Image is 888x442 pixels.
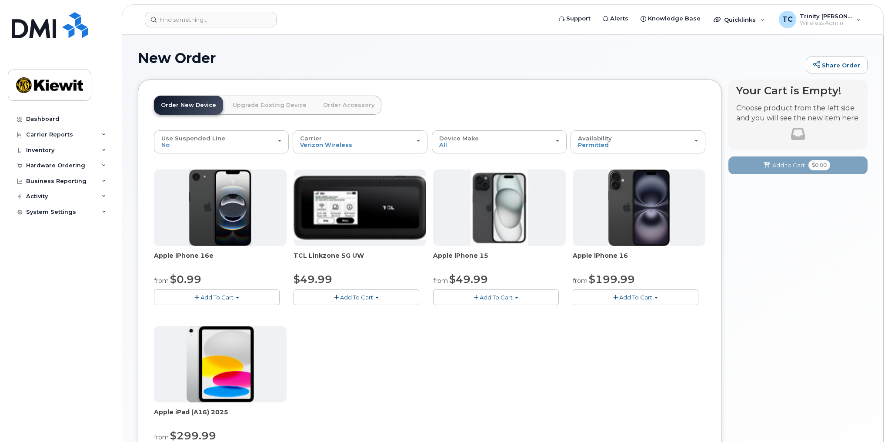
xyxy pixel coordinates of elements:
img: linkzone5g.png [294,176,426,240]
span: $49.99 [294,273,332,286]
img: ipad_11.png [187,326,254,402]
span: Use Suspended Line [161,135,225,142]
small: from [154,433,169,441]
span: $0.00 [808,160,830,170]
div: Apple iPhone 15 [433,251,566,269]
div: TCL Linkzone 5G UW [294,251,426,269]
span: Add To Cart [480,294,513,301]
span: $199.99 [589,273,635,286]
a: Order Accessory [316,96,381,115]
div: Apple iPhone 16e [154,251,287,269]
button: Carrier Verizon Wireless [293,130,427,153]
a: Upgrade Existing Device [226,96,314,115]
h4: Your Cart is Empty! [736,85,860,96]
span: All [439,141,447,148]
button: Availability Permitted [571,130,705,153]
span: Add to Cart [772,161,805,169]
iframe: Messenger Launcher [850,404,881,435]
span: Device Make [439,135,479,142]
button: Add To Cart [433,289,559,305]
span: Add To Cart [340,294,373,301]
span: $299.99 [170,429,216,442]
span: Permitted [578,141,609,148]
button: Use Suspended Line No [154,130,289,153]
span: Availability [578,135,612,142]
p: Choose product from the left side and you will see the new item here. [736,103,860,123]
span: $49.99 [449,273,488,286]
button: Add to Cart $0.00 [728,156,868,174]
span: Verizon Wireless [300,141,352,148]
a: Share Order [806,56,868,74]
img: iphone_16_plus.png [608,169,670,246]
button: Device Make All [432,130,567,153]
small: from [433,277,448,285]
span: Add To Cart [619,294,652,301]
div: Apple iPad (A16) 2025 [154,408,287,425]
small: from [154,277,169,285]
span: Carrier [300,135,322,142]
img: iphone15.jpg [471,169,528,246]
small: from [573,277,588,285]
span: $0.99 [170,273,201,286]
div: Apple iPhone 16 [573,251,705,269]
button: Add To Cart [573,289,698,305]
button: Add To Cart [294,289,419,305]
a: Order New Device [154,96,223,115]
h1: New Order [138,50,801,66]
span: Add To Cart [200,294,234,301]
button: Add To Cart [154,289,280,305]
span: No [161,141,170,148]
img: iphone16e.png [189,169,252,246]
